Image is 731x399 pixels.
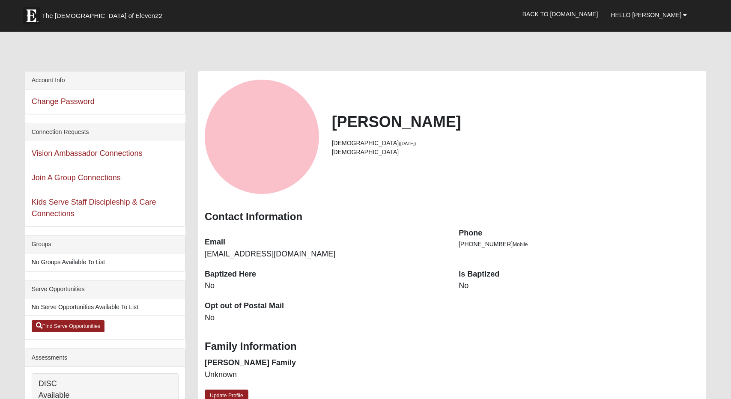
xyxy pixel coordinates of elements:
[399,141,416,146] small: ([DATE])
[205,357,446,369] dt: [PERSON_NAME] Family
[459,280,700,292] dd: No
[332,148,700,157] li: [DEMOGRAPHIC_DATA]
[23,7,40,24] img: Eleven22 logo
[205,249,446,260] dd: [EMAIL_ADDRESS][DOMAIN_NAME]
[25,235,185,253] div: Groups
[205,280,446,292] dd: No
[205,211,700,223] h3: Contact Information
[516,3,605,25] a: Back to [DOMAIN_NAME]
[611,12,681,18] span: Hello [PERSON_NAME]
[25,298,185,316] li: No Serve Opportunities Available To List
[205,340,700,353] h3: Family Information
[205,313,446,324] dd: No
[604,4,693,26] a: Hello [PERSON_NAME]
[332,113,700,131] h2: [PERSON_NAME]
[459,240,700,249] li: [PHONE_NUMBER]
[42,12,162,20] span: The [DEMOGRAPHIC_DATA] of Eleven22
[459,269,700,280] dt: Is Baptized
[513,241,528,247] span: Mobile
[459,228,700,239] dt: Phone
[25,123,185,141] div: Connection Requests
[18,3,190,24] a: The [DEMOGRAPHIC_DATA] of Eleven22
[32,149,143,158] a: Vision Ambassador Connections
[205,269,446,280] dt: Baptized Here
[32,320,105,332] a: Find Serve Opportunities
[32,198,156,218] a: Kids Serve Staff Discipleship & Care Connections
[32,97,95,106] a: Change Password
[205,369,446,381] dd: Unknown
[25,71,185,89] div: Account Info
[205,80,319,194] a: View Fullsize Photo
[205,301,446,312] dt: Opt out of Postal Mail
[25,253,185,271] li: No Groups Available To List
[205,237,446,248] dt: Email
[32,173,121,182] a: Join A Group Connections
[25,280,185,298] div: Serve Opportunities
[332,139,700,148] li: [DEMOGRAPHIC_DATA]
[25,349,185,367] div: Assessments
